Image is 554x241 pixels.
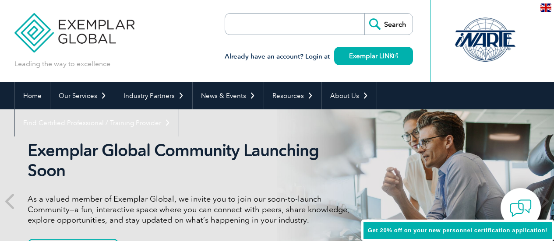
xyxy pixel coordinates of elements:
[540,3,551,12] img: en
[50,82,115,109] a: Our Services
[368,227,547,234] span: Get 20% off on your new personnel certification application!
[193,82,264,109] a: News & Events
[225,51,413,62] h3: Already have an account? Login at
[510,197,532,219] img: contact-chat.png
[364,14,413,35] input: Search
[15,82,50,109] a: Home
[264,82,321,109] a: Resources
[334,47,413,65] a: Exemplar LINK
[28,194,356,225] p: As a valued member of Exemplar Global, we invite you to join our soon-to-launch Community—a fun, ...
[28,140,356,181] h2: Exemplar Global Community Launching Soon
[15,109,179,136] a: Find Certified Professional / Training Provider
[14,59,110,69] p: Leading the way to excellence
[393,53,398,58] img: open_square.png
[115,82,192,109] a: Industry Partners
[322,82,377,109] a: About Us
